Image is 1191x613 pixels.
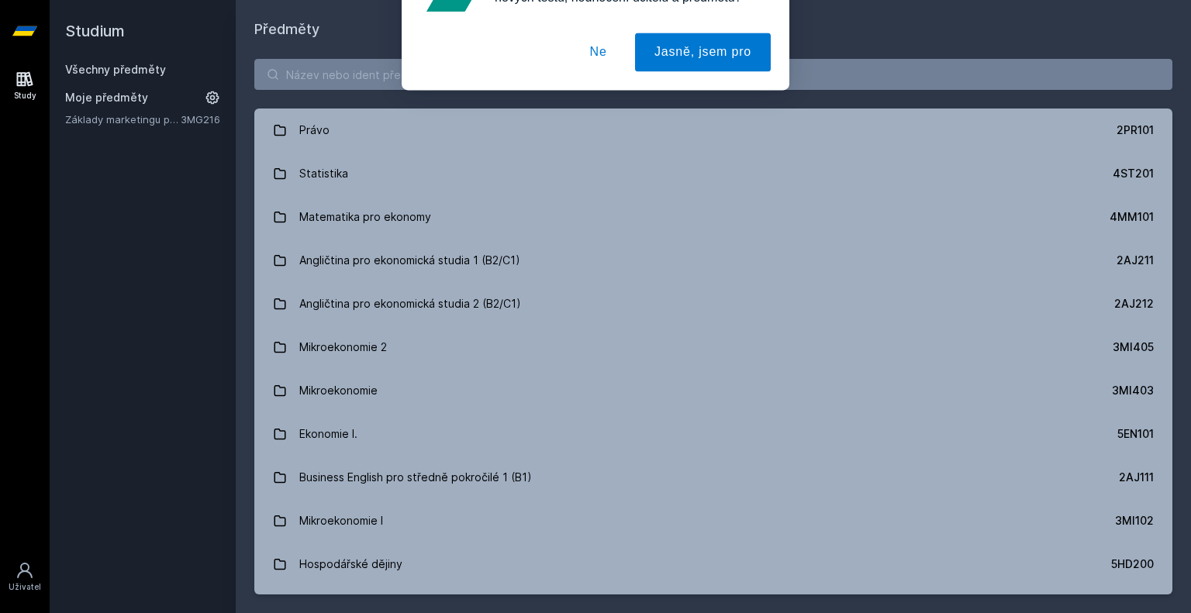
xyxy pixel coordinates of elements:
[635,81,771,119] button: Jasně, jsem pro
[299,549,402,580] div: Hospodářské dějiny
[1112,383,1154,398] div: 3MI403
[9,581,41,593] div: Uživatel
[299,418,357,449] div: Ekonomie I.
[299,505,383,536] div: Mikroekonomie I
[299,158,348,189] div: Statistika
[1117,253,1154,268] div: 2AJ211
[254,456,1172,499] a: Business English pro středně pokročilé 1 (B1) 2AJ111
[1113,166,1154,181] div: 4ST201
[299,288,521,319] div: Angličtina pro ekonomická studia 2 (B2/C1)
[254,282,1172,325] a: Angličtina pro ekonomická studia 2 (B2/C1) 2AJ212
[299,201,431,232] div: Matematika pro ekonomy
[254,369,1172,412] a: Mikroekonomie 3MI403
[1117,426,1154,442] div: 5EN101
[1113,339,1154,355] div: 3MI405
[254,499,1172,542] a: Mikroekonomie I 3MI102
[254,239,1172,282] a: Angličtina pro ekonomická studia 1 (B2/C1) 2AJ211
[3,553,47,601] a: Uživatel
[254,152,1172,195] a: Statistika 4ST201
[1110,209,1154,225] div: 4MM101
[1114,296,1154,312] div: 2AJ212
[482,19,771,54] div: [PERSON_NAME] dostávat tipy ohledně studia, nových testů, hodnocení učitelů a předmětů?
[420,19,482,81] img: notification icon
[254,325,1172,369] a: Mikroekonomie 2 3MI405
[299,245,520,276] div: Angličtina pro ekonomická studia 1 (B2/C1)
[299,375,378,406] div: Mikroekonomie
[254,195,1172,239] a: Matematika pro ekonomy 4MM101
[1115,513,1154,529] div: 3MI102
[1119,470,1154,485] div: 2AJ111
[571,81,627,119] button: Ne
[254,412,1172,456] a: Ekonomie I. 5EN101
[299,332,387,363] div: Mikroekonomie 2
[299,462,532,493] div: Business English pro středně pokročilé 1 (B1)
[254,542,1172,586] a: Hospodářské dějiny 5HD200
[1111,556,1154,572] div: 5HD200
